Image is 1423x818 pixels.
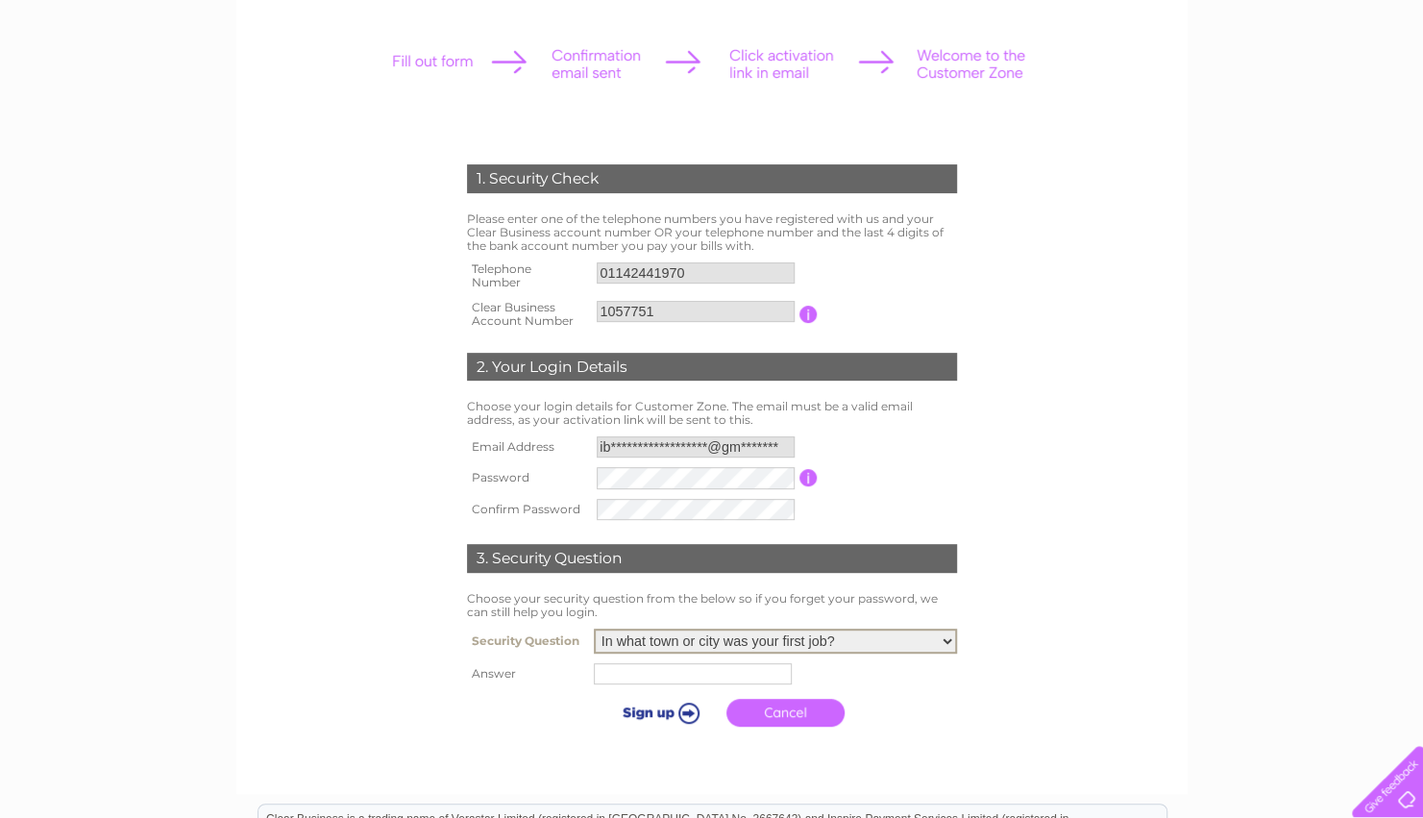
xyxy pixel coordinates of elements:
[462,395,962,432] td: Choose your login details for Customer Zone. The email must be a valid email address, as your act...
[462,257,593,295] th: Telephone Number
[462,208,962,257] td: Please enter one of the telephone numbers you have registered with us and your Clear Business acc...
[258,11,1166,93] div: Clear Business is a trading name of Verastar Limited (registered in [GEOGRAPHIC_DATA] No. 3667643...
[462,432,593,462] th: Email Address
[462,587,962,624] td: Choose your security question from the below so if you forget your password, we can still help yo...
[467,353,957,382] div: 2. Your Login Details
[462,624,589,658] th: Security Question
[1061,10,1193,34] a: 0333 014 3131
[726,699,845,727] a: Cancel
[462,658,589,689] th: Answer
[1364,82,1411,96] a: Contact
[1256,82,1313,96] a: Telecoms
[599,699,717,726] input: Submit
[467,164,957,193] div: 1. Security Check
[467,544,957,573] div: 3. Security Question
[1154,82,1190,96] a: Water
[1202,82,1244,96] a: Energy
[462,462,593,494] th: Password
[462,295,593,334] th: Clear Business Account Number
[799,469,818,486] input: Information
[799,306,818,323] input: Information
[462,494,593,526] th: Confirm Password
[1325,82,1353,96] a: Blog
[50,50,148,109] img: logo.png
